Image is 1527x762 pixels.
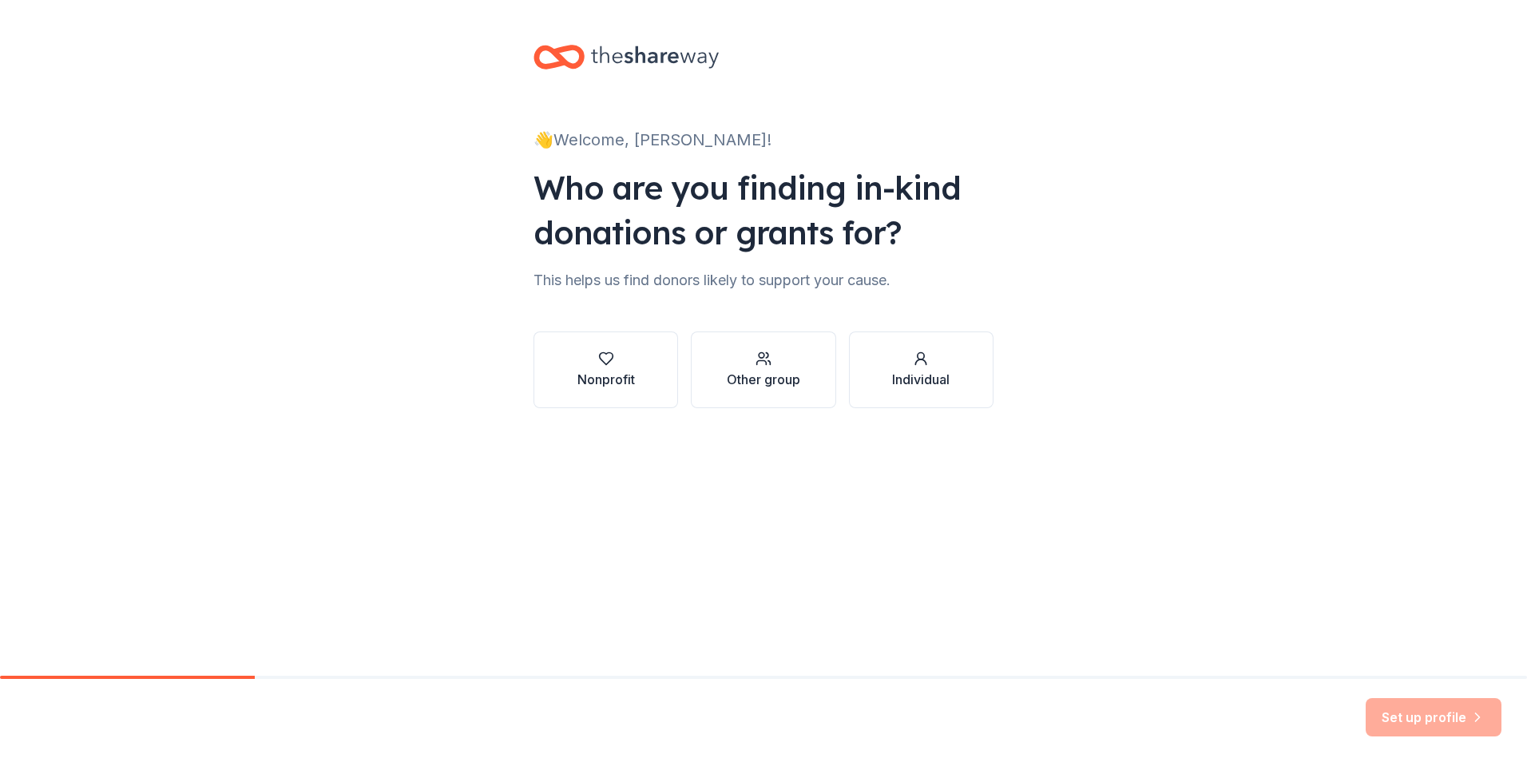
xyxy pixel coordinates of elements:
[577,370,635,389] div: Nonprofit
[892,370,950,389] div: Individual
[691,331,835,408] button: Other group
[533,165,994,255] div: Who are you finding in-kind donations or grants for?
[533,268,994,293] div: This helps us find donors likely to support your cause.
[849,331,994,408] button: Individual
[533,127,994,153] div: 👋 Welcome, [PERSON_NAME]!
[727,370,800,389] div: Other group
[533,331,678,408] button: Nonprofit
